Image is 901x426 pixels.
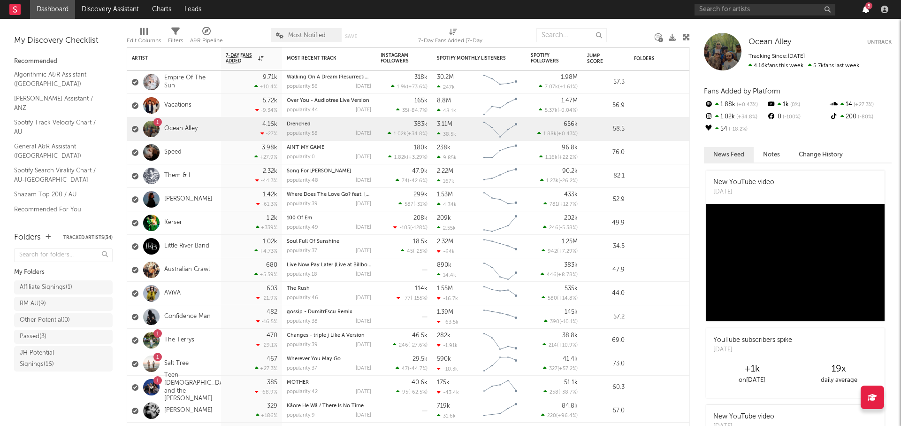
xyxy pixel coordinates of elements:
div: My Folders [14,267,113,278]
div: 2.32M [437,239,453,245]
svg: Chart title [479,94,521,117]
div: ( ) [388,154,428,160]
div: 145k [565,309,578,315]
div: -29.1 % [256,342,277,348]
div: ( ) [397,295,428,301]
span: 1.9k [397,85,407,90]
div: 1.02k [263,239,277,245]
span: -5.38 % [560,225,576,231]
svg: Chart title [479,164,521,188]
div: 47.9k [412,168,428,174]
svg: Chart title [479,188,521,211]
span: 74 [402,178,408,184]
a: MOTHER [287,380,309,385]
div: Filters [168,35,183,46]
div: 46.5k [412,333,428,339]
div: Walking On A Dream (Resurrection) [287,75,371,80]
span: 246 [549,225,558,231]
div: [DATE] [356,131,371,136]
div: gossip - DumitrEscu Remix [287,310,371,315]
div: popularity: 0 [287,155,315,160]
div: JH Potential Signings ( 16 ) [20,348,86,370]
a: [PERSON_NAME] [164,195,213,203]
div: -16.7k [437,295,458,302]
div: 1.42k [263,192,277,198]
div: 299k [413,192,428,198]
span: -27.6 % [410,343,426,348]
a: Kāore He Wā / There Is No Time [287,403,364,409]
a: Changes - triple j Like A Version [287,333,365,338]
span: 4.16k fans this week [748,63,803,69]
div: YouTube subscribers spike [713,335,792,345]
div: 7-Day Fans Added (7-Day Fans Added) [418,23,489,51]
a: Affiliate Signings(1) [14,280,113,294]
a: Passed(3) [14,330,113,344]
svg: Chart title [479,235,521,258]
div: popularity: 39 [287,201,318,207]
div: popularity: 38 [287,319,318,324]
div: 57.3 [587,77,625,88]
div: 1.88k [704,99,766,111]
div: Spotify Followers [531,53,564,64]
a: Live Now Pay Later (Live at Billboard 1981) [287,263,389,268]
div: -16.5 % [256,318,277,325]
span: +34.8 % [408,132,426,137]
div: 14.4k [437,272,456,278]
div: ( ) [539,107,578,113]
span: 1.88k [543,132,557,137]
a: Empire Of The Sun [164,74,216,90]
span: -26.2 % [560,178,576,184]
a: Ocean Alley [748,38,791,47]
div: popularity: 44 [287,108,318,113]
div: 1.02k [704,111,766,123]
span: 942 [548,249,557,254]
span: 45 [407,249,413,254]
div: Where Does The Love Go? feat. Caztro [287,192,371,197]
span: 1.82k [394,155,407,160]
span: +27.3 % [852,102,874,108]
div: 1k [766,99,829,111]
a: Wherever You May Go [287,356,341,362]
div: 535k [565,286,578,292]
a: Shazam Top 200 / AU [14,189,103,200]
div: 57.2 [587,311,625,323]
div: Passed ( 3 ) [20,331,46,342]
div: 383k [414,121,428,127]
div: Recommended [14,56,113,67]
a: [PERSON_NAME] [164,407,213,415]
div: 0 [766,111,829,123]
div: 47.9 [587,264,625,276]
a: RM AU(9) [14,297,113,311]
div: 14 [829,99,892,111]
a: 100 Of Em [287,216,312,221]
div: Artist [132,55,202,61]
div: 603 [267,286,277,292]
div: Spotify Monthly Listeners [437,55,507,61]
div: Most Recent Track [287,55,357,61]
div: 100 Of Em [287,216,371,221]
div: -9.34 % [255,107,277,113]
a: Over You - Audiotree Live Version [287,98,369,103]
span: 446 [547,272,557,278]
span: 587 [405,202,413,207]
a: Algorithmic A&R Assistant ([GEOGRAPHIC_DATA]) [14,70,103,89]
div: 82.1 [587,170,625,182]
div: -44.3 % [255,178,277,184]
div: popularity: 56 [287,84,318,89]
div: My Discovery Checklist [14,35,113,46]
a: Ocean Alley [164,125,198,133]
span: +3.29 % [408,155,426,160]
div: Instagram Followers [381,53,413,64]
div: Other Potential ( 0 ) [20,315,70,326]
span: 390 [550,319,559,325]
span: -80 % [856,115,873,120]
svg: Chart title [479,352,521,376]
div: [DATE] [356,155,371,160]
div: 282k [437,333,450,339]
div: ( ) [543,201,578,207]
span: -18.2 % [727,127,748,132]
span: 781 [550,202,558,207]
span: -0.04 % [559,108,576,113]
div: ( ) [539,84,578,90]
div: popularity: 48 [287,178,318,183]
